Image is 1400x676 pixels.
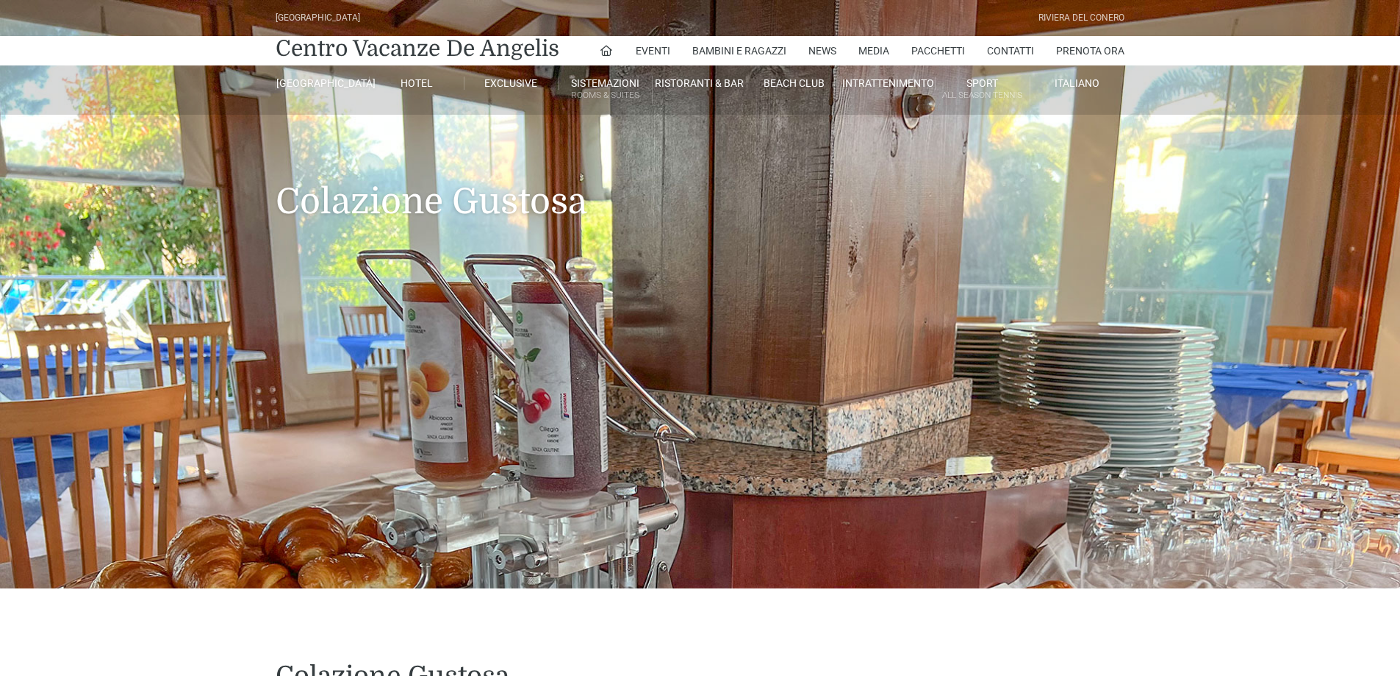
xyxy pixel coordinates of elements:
a: Beach Club [747,77,841,90]
a: Prenota Ora [1056,36,1124,65]
a: Eventi [636,36,670,65]
a: [GEOGRAPHIC_DATA] [276,77,370,90]
a: Exclusive [464,77,559,90]
a: Ristoranti & Bar [653,77,747,90]
a: Contatti [987,36,1034,65]
small: Rooms & Suites [559,88,652,102]
a: Media [858,36,889,65]
a: Hotel [370,77,464,90]
a: Italiano [1030,77,1124,90]
a: SistemazioniRooms & Suites [559,77,653,104]
a: News [808,36,836,65]
a: Intrattenimento [841,77,936,90]
div: [GEOGRAPHIC_DATA] [276,11,360,25]
a: Centro Vacanze De Angelis [276,34,559,63]
small: All Season Tennis [936,88,1029,102]
a: Pacchetti [911,36,965,65]
h1: Colazione Gustosa [276,115,1124,244]
a: Bambini e Ragazzi [692,36,786,65]
span: Italiano [1055,77,1099,89]
div: Riviera Del Conero [1038,11,1124,25]
a: SportAll Season Tennis [936,77,1030,104]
